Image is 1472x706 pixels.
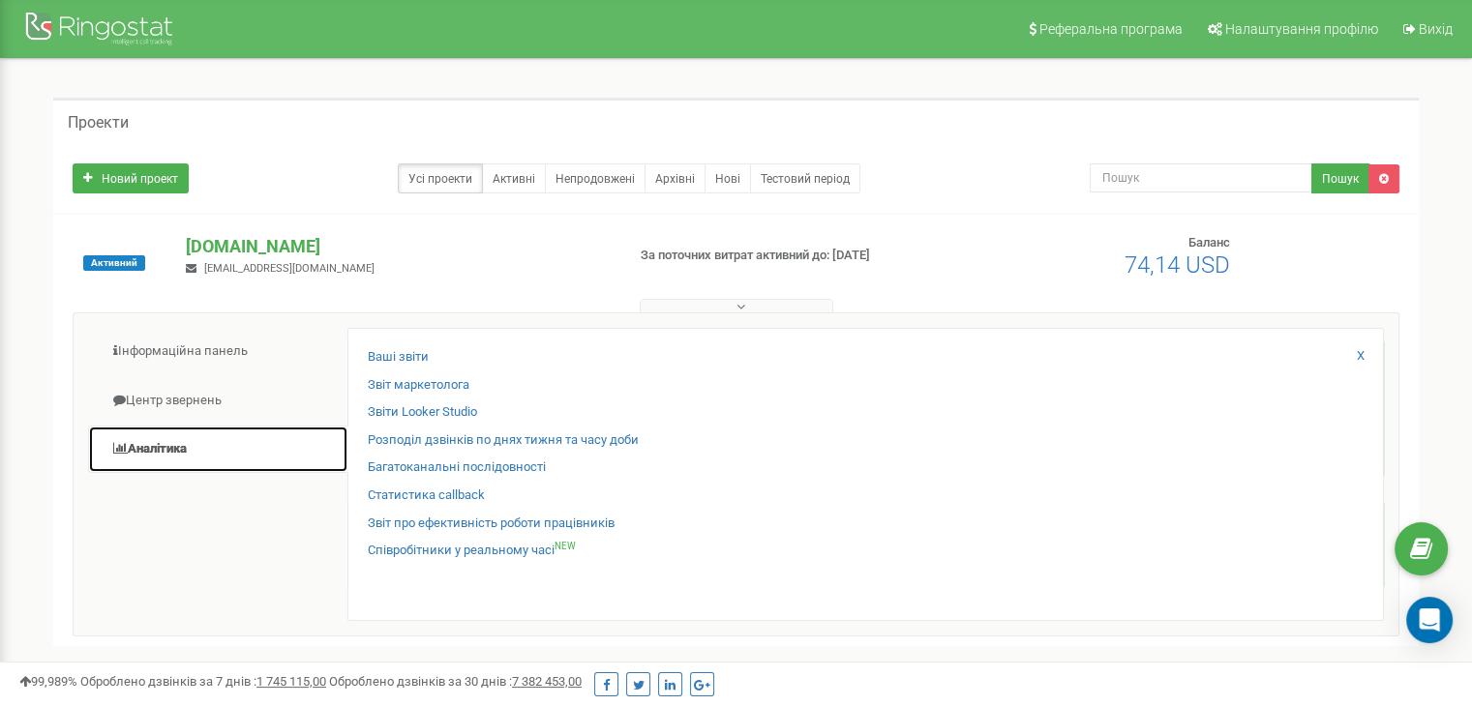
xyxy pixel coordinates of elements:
[88,426,348,473] a: Аналітика
[368,515,615,533] a: Звіт про ефективність роботи працівників
[368,542,576,560] a: Співробітники у реальному часіNEW
[408,172,472,186] font: Усі проекти
[368,403,477,422] a: Звіти Looker Studio
[80,674,256,689] font: Оброблено дзвінків за 7 днів :
[512,674,582,689] font: 7 382 453,00
[204,262,375,275] font: [EMAIL_ADDRESS][DOMAIN_NAME]
[368,458,546,477] a: Багатоканальні послідовності
[1225,21,1378,37] font: Налаштування профілю
[645,163,706,193] a: Архівні
[186,236,320,256] font: [DOMAIN_NAME]
[368,431,639,450] a: Розподіл дзвінків по днях тижня та часу доби
[555,541,576,551] font: NEW
[126,393,222,407] font: Центр звернень
[705,163,751,193] a: Нові
[655,172,695,186] font: Архівні
[88,377,348,425] a: Центр звернень
[118,343,248,358] font: Інформаційна панель
[761,172,850,186] font: Тестовий період
[482,163,546,193] a: Активні
[368,432,639,447] font: Розподіл дзвінків по днях тижня та часу доби
[102,172,178,186] font: Новий проект
[1322,172,1359,186] font: Пошук
[368,487,485,502] font: Статистика callback
[1406,597,1453,643] div: Open Intercom Messenger
[1357,348,1365,363] font: X
[88,328,348,375] a: Інформаційна панель
[368,515,615,530] font: Звіт про ефективність роботи працівників
[368,349,429,364] font: Ваші звіти
[368,348,429,367] a: Ваші звіти
[398,163,483,193] a: Усі проекти
[329,674,512,689] font: Оброблено дзвінків за 30 днів :
[256,674,326,689] font: 1 745 115,00
[545,163,646,193] a: Непродовжені
[1311,163,1369,193] button: Пошук
[750,163,860,193] a: Тестовий період
[368,459,546,474] font: Багатоканальні послідовності
[368,376,469,395] a: Звіт маркетолога
[128,441,187,456] font: Аналітика
[1419,21,1453,37] font: Вихід
[68,113,129,132] font: Проекти
[715,172,740,186] font: Нові
[556,172,635,186] font: Непродовжені
[1090,163,1312,192] input: Пошук
[1039,21,1183,37] font: Реферальна програма
[73,163,189,193] a: Новий проект
[368,486,485,505] a: Статистика callback
[368,404,477,419] font: Звіти Looker Studio
[1125,251,1230,279] font: 74,14 USD
[31,674,77,689] font: 99,989%
[368,543,555,557] font: Співробітники у реальному часі
[368,377,469,392] font: Звіт маркетолога
[493,172,535,186] font: Активні
[1188,235,1230,250] font: Баланс
[91,257,137,268] font: Активний
[641,248,870,262] font: За поточних витрат активний до: [DATE]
